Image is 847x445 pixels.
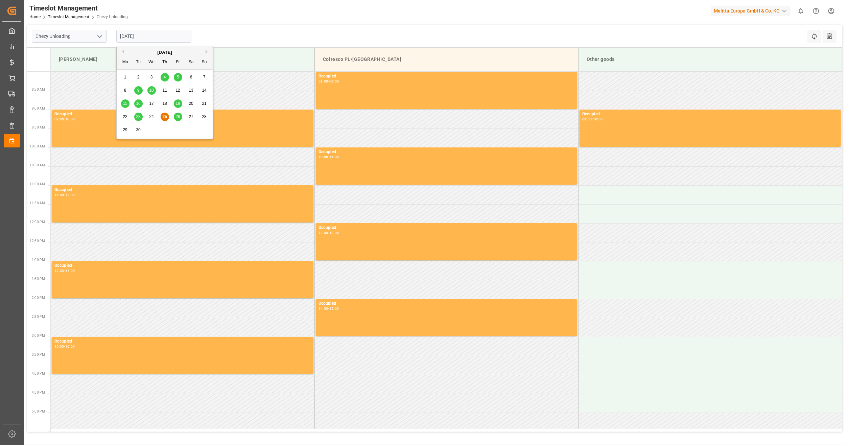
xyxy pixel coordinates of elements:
div: - [328,80,329,83]
div: Occupied [319,149,574,156]
span: 13 [189,88,193,93]
div: Choose Friday, September 19th, 2025 [174,99,182,108]
span: 27 [189,114,193,119]
span: 15 [123,101,127,106]
div: 10:00 [593,118,603,121]
span: 3:00 PM [32,334,45,337]
div: Choose Monday, September 15th, 2025 [121,99,130,108]
div: Sa [187,58,195,67]
div: 10:00 [319,156,328,159]
button: Melitta Europa GmbH & Co. KG [711,4,793,17]
div: Occupied [582,111,838,118]
div: Choose Saturday, September 6th, 2025 [187,73,195,81]
a: Timeslot Management [48,15,89,19]
div: Choose Thursday, September 4th, 2025 [161,73,169,81]
div: Cofresco PL/[GEOGRAPHIC_DATA] [320,53,573,66]
div: 11:00 [329,156,339,159]
span: 18 [162,101,167,106]
div: Choose Saturday, September 20th, 2025 [187,99,195,108]
div: Choose Tuesday, September 9th, 2025 [134,86,143,95]
div: Mo [121,58,130,67]
div: 08:00 [319,80,328,83]
div: 09:00 [329,80,339,83]
div: Choose Sunday, September 28th, 2025 [200,113,209,121]
div: Choose Monday, September 8th, 2025 [121,86,130,95]
div: - [328,231,329,234]
span: 29 [123,127,127,132]
span: 3:30 PM [32,353,45,356]
div: Tu [134,58,143,67]
button: open menu [94,31,104,42]
input: DD-MM-YYYY [116,30,191,43]
div: month 2025-09 [119,71,211,137]
div: Occupied [319,300,574,307]
div: Occupied [54,338,311,345]
span: 28 [202,114,206,119]
div: Timeslot Management [29,3,128,13]
span: 25 [162,114,167,119]
div: Choose Thursday, September 25th, 2025 [161,113,169,121]
span: 9:00 AM [32,107,45,110]
div: 12:00 [65,193,75,196]
div: Choose Wednesday, September 24th, 2025 [147,113,156,121]
div: Choose Friday, September 12th, 2025 [174,86,182,95]
div: - [64,118,65,121]
div: We [147,58,156,67]
div: [PERSON_NAME] [56,53,309,66]
span: 21 [202,101,206,106]
div: - [592,118,593,121]
span: 2:30 PM [32,315,45,319]
span: 10:00 AM [29,144,45,148]
span: 6 [190,75,192,79]
div: Choose Wednesday, September 10th, 2025 [147,86,156,95]
div: Choose Sunday, September 14th, 2025 [200,86,209,95]
span: 4 [164,75,166,79]
span: 17 [149,101,154,106]
span: 1:30 PM [32,277,45,281]
button: Help Center [808,3,824,19]
div: Occupied [54,262,311,269]
span: 3 [150,75,153,79]
div: - [64,345,65,348]
div: Occupied [54,187,311,193]
span: 1 [124,75,126,79]
div: Choose Monday, September 1st, 2025 [121,73,130,81]
span: 8 [124,88,126,93]
span: 11:30 AM [29,201,45,205]
div: Choose Tuesday, September 30th, 2025 [134,126,143,134]
div: - [64,193,65,196]
span: 10:30 AM [29,163,45,167]
input: Type to search/select [32,30,107,43]
div: Choose Saturday, September 27th, 2025 [187,113,195,121]
div: 09:00 [582,118,592,121]
span: 12 [175,88,180,93]
div: - [64,269,65,272]
span: 11 [162,88,167,93]
span: 9 [137,88,140,93]
div: 15:00 [54,345,64,348]
span: 11:00 AM [29,182,45,186]
div: Choose Wednesday, September 3rd, 2025 [147,73,156,81]
span: 20 [189,101,193,106]
div: Choose Saturday, September 13th, 2025 [187,86,195,95]
button: show 0 new notifications [793,3,808,19]
span: 12:30 PM [29,239,45,243]
div: Choose Thursday, September 18th, 2025 [161,99,169,108]
div: Occupied [319,225,574,231]
div: 10:00 [65,118,75,121]
div: Melitta Europa GmbH & Co. KG [711,6,791,16]
span: 5:00 PM [32,409,45,413]
div: 15:00 [329,307,339,310]
span: 19 [175,101,180,106]
div: 13:00 [54,269,64,272]
div: Choose Friday, September 26th, 2025 [174,113,182,121]
div: Choose Wednesday, September 17th, 2025 [147,99,156,108]
span: 4:30 PM [32,391,45,394]
div: 09:00 [54,118,64,121]
div: Choose Friday, September 5th, 2025 [174,73,182,81]
span: 8:30 AM [32,88,45,91]
div: - [328,307,329,310]
div: Choose Tuesday, September 23rd, 2025 [134,113,143,121]
div: Choose Tuesday, September 16th, 2025 [134,99,143,108]
span: 2:00 PM [32,296,45,300]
